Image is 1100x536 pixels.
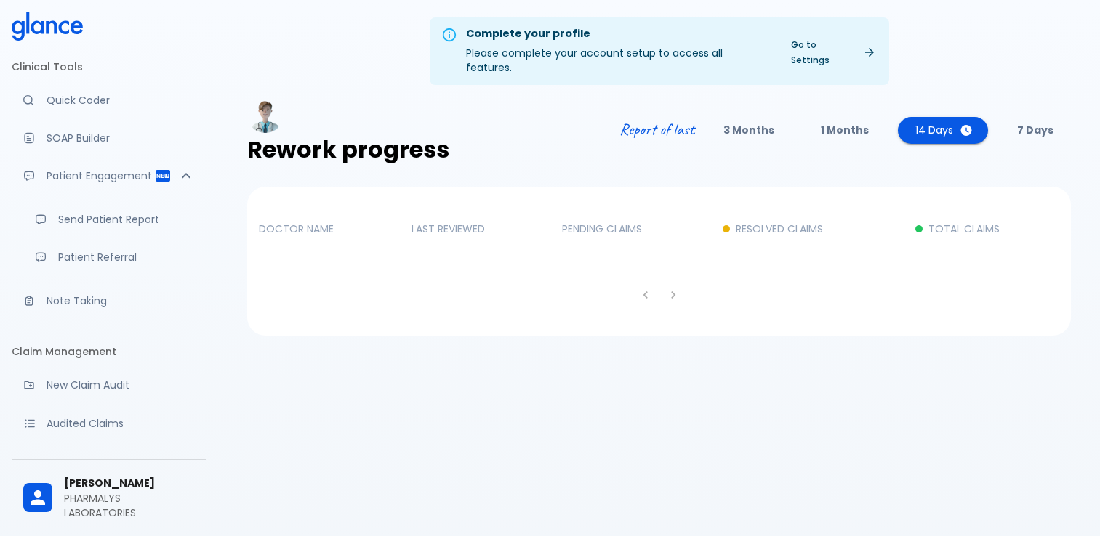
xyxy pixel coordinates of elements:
p: DOCTOR NAME [259,222,388,236]
p: TOTAL CLAIMS [928,222,1000,236]
p: 14 Days [915,123,953,137]
p: Patient Referral [58,250,195,264]
p: 7 Days [1017,123,1053,137]
p: Patient Engagement [47,168,154,183]
a: View audited claims [12,407,206,439]
div: Patient Reports & Referrals [12,160,206,192]
p: RESOLVED CLAIMS [736,222,823,236]
span: [PERSON_NAME] [64,476,195,491]
p: PENDING CLAIMS [562,222,699,236]
p: LAST REVIEWED [412,222,539,236]
p: Note Taking [47,293,195,308]
a: Moramiz: Find ICD10AM codes instantly [12,84,206,116]
p: New Claim Audit [47,378,195,392]
button: 3 Months [706,117,792,144]
p: 1 Months [821,123,869,137]
a: Receive patient referrals [23,241,206,273]
span: Report of last [619,119,694,139]
p: 3 Months [723,123,774,137]
nav: pagination navigation [632,283,687,306]
div: Please complete your account setup to access all features. [466,22,771,81]
a: Audit a new claim [12,369,206,401]
p: Quick Coder [47,93,195,107]
li: Claim Management [12,334,206,369]
button: 14 Days [898,117,988,144]
button: 1 Months [803,117,886,144]
p: PHARMALYS LABORATORIES [64,491,195,520]
a: Send a patient summary [23,203,206,235]
a: Go to Settings [782,34,883,70]
h2: Rework progress [247,136,449,163]
p: Send Patient Report [58,212,195,227]
div: [PERSON_NAME]PHARMALYS LABORATORIES [12,466,206,530]
div: Complete your profile [466,26,771,42]
button: 7 Days [1000,117,1071,144]
a: Docugen: Compose a clinical documentation in seconds [12,122,206,154]
img: doctor-active-image-CRIjNnYW.png [247,97,284,133]
p: SOAP Builder [47,131,195,145]
p: Audited Claims [47,416,195,431]
a: Advanced note-taking [12,285,206,317]
li: Clinical Tools [12,49,206,84]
